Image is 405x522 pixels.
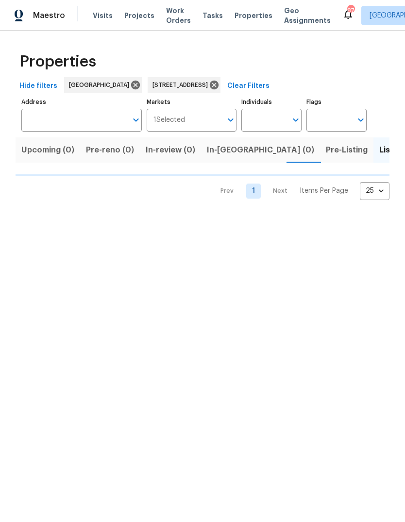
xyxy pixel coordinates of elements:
label: Address [21,99,142,105]
p: Items Per Page [300,186,348,196]
span: In-[GEOGRAPHIC_DATA] (0) [207,143,314,157]
label: Individuals [241,99,302,105]
div: 87 [347,6,354,16]
span: Pre-reno (0) [86,143,134,157]
span: Visits [93,11,113,20]
button: Open [129,113,143,127]
button: Open [354,113,368,127]
span: Listed [379,143,403,157]
span: [GEOGRAPHIC_DATA] [69,80,133,90]
span: Tasks [202,12,223,19]
span: Projects [124,11,154,20]
span: Work Orders [166,6,191,25]
div: [STREET_ADDRESS] [148,77,220,93]
a: Goto page 1 [246,184,261,199]
span: Clear Filters [227,80,270,92]
span: Geo Assignments [284,6,331,25]
button: Open [224,113,237,127]
span: Maestro [33,11,65,20]
span: Hide filters [19,80,57,92]
button: Open [289,113,303,127]
label: Flags [306,99,367,105]
span: Pre-Listing [326,143,368,157]
span: 1 Selected [153,116,185,124]
span: [STREET_ADDRESS] [152,80,212,90]
div: [GEOGRAPHIC_DATA] [64,77,142,93]
button: Clear Filters [223,77,273,95]
button: Hide filters [16,77,61,95]
span: Upcoming (0) [21,143,74,157]
nav: Pagination Navigation [211,182,389,200]
span: Properties [235,11,272,20]
div: 25 [360,178,389,203]
span: In-review (0) [146,143,195,157]
span: Properties [19,57,96,67]
label: Markets [147,99,237,105]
